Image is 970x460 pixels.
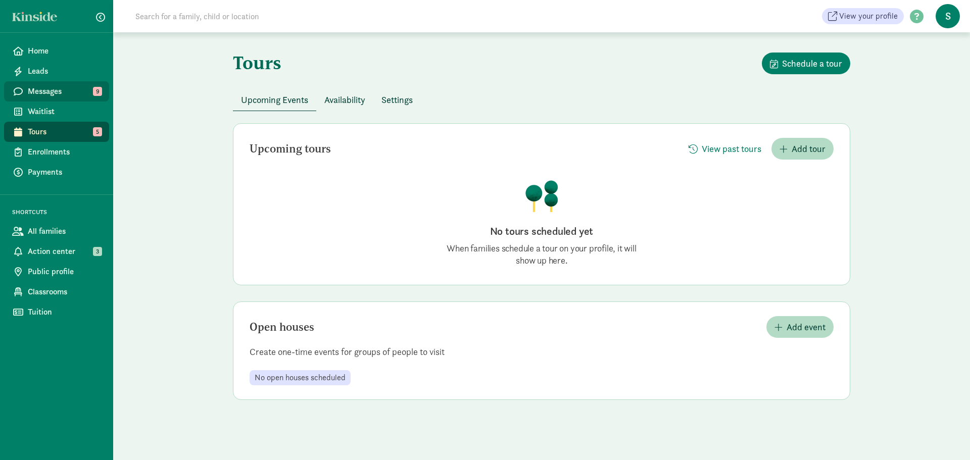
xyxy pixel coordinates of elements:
h2: Open houses [250,321,314,333]
a: Tours 5 [4,122,109,142]
h2: Upcoming tours [250,143,331,155]
span: Settings [381,93,413,107]
span: No open houses scheduled [255,373,346,382]
h1: Tours [233,53,281,73]
input: Search for a family, child or location [129,6,413,26]
span: Public profile [28,266,101,278]
a: Classrooms [4,282,109,302]
span: Payments [28,166,101,178]
span: 3 [93,247,102,256]
a: View your profile [822,8,904,24]
span: View past tours [702,142,761,156]
h2: No tours scheduled yet [441,224,643,238]
a: Waitlist [4,101,109,122]
a: Public profile [4,262,109,282]
span: Add tour [792,142,826,156]
a: Payments [4,162,109,182]
a: Enrollments [4,142,109,162]
img: illustration-trees.png [524,180,559,212]
button: Settings [373,89,421,111]
iframe: Chat Widget [919,412,970,460]
a: All families [4,221,109,241]
span: Enrollments [28,146,101,158]
p: When families schedule a tour on your profile, it will show up here. [441,242,643,267]
button: Schedule a tour [762,53,850,74]
span: Waitlist [28,106,101,118]
a: Leads [4,61,109,81]
span: All families [28,225,101,237]
span: S [936,4,960,28]
span: 5 [93,127,102,136]
button: Add tour [771,138,834,160]
span: View your profile [839,10,898,22]
button: Add event [766,316,834,338]
button: Availability [316,89,373,111]
a: Action center 3 [4,241,109,262]
a: View past tours [681,143,769,155]
span: Upcoming Events [241,93,308,107]
span: Home [28,45,101,57]
span: Tuition [28,306,101,318]
span: Schedule a tour [782,57,842,70]
span: Messages [28,85,101,97]
span: Leads [28,65,101,77]
p: Create one-time events for groups of people to visit [233,346,850,358]
span: 9 [93,87,102,96]
span: Tours [28,126,101,138]
a: Messages 9 [4,81,109,101]
span: Add event [787,320,826,334]
span: Classrooms [28,286,101,298]
button: Upcoming Events [233,89,316,111]
span: Action center [28,245,101,258]
a: Home [4,41,109,61]
span: Availability [324,93,365,107]
button: View past tours [681,138,769,160]
a: Tuition [4,302,109,322]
